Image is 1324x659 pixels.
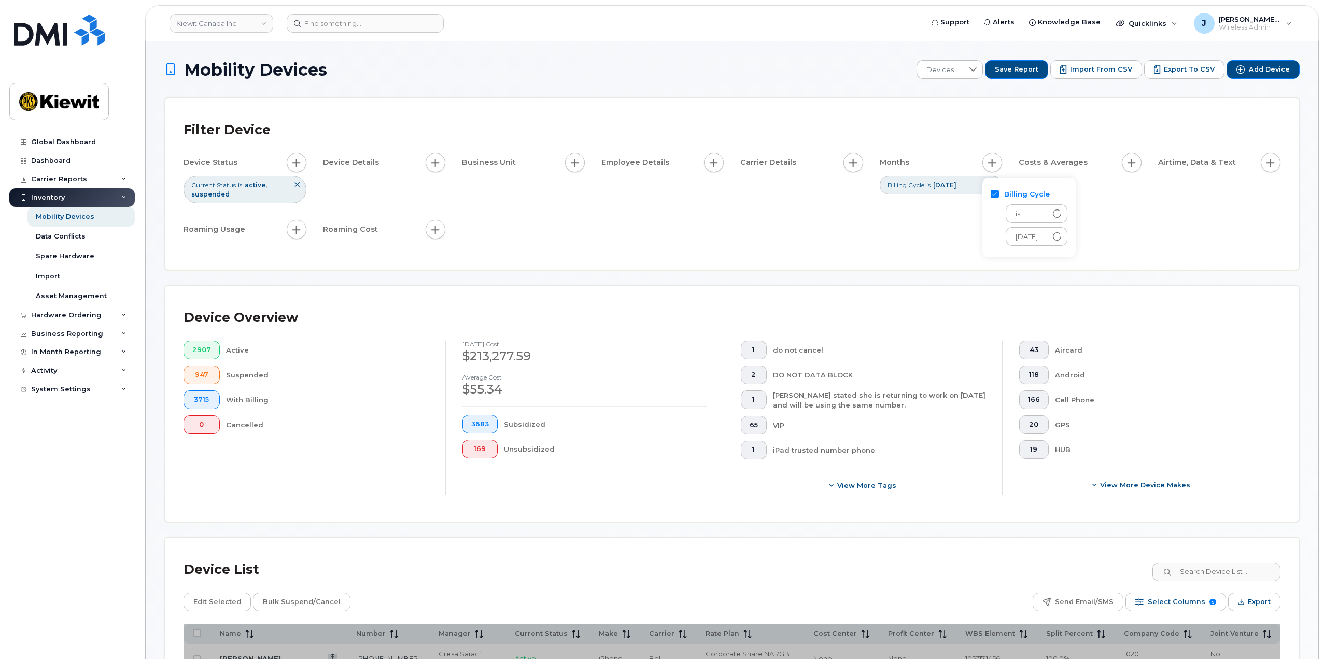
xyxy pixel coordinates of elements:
[741,341,767,359] button: 1
[740,157,799,168] span: Carrier Details
[192,396,211,404] span: 3715
[184,224,248,235] span: Roaming Usage
[1019,440,1049,459] button: 19
[323,157,382,168] span: Device Details
[601,157,672,168] span: Employee Details
[184,593,251,611] button: Edit Selected
[462,374,707,381] h4: Average cost
[1144,60,1224,79] button: Export to CSV
[1006,228,1047,246] span: September 2025
[184,556,259,583] div: Device List
[1125,593,1226,611] button: Select Columns 9
[193,594,241,610] span: Edit Selected
[1019,341,1049,359] button: 43
[1248,594,1271,610] span: Export
[462,341,707,347] h4: [DATE] cost
[741,476,985,495] button: View more tags
[504,440,708,458] div: Unsubsidized
[1164,65,1215,74] span: Export to CSV
[184,415,220,434] button: 0
[933,181,956,189] span: [DATE]
[1028,445,1040,454] span: 19
[741,366,767,384] button: 2
[462,440,498,458] button: 169
[192,371,211,379] span: 947
[1006,205,1047,223] span: is
[471,445,489,453] span: 169
[462,415,498,433] button: 3683
[741,441,767,459] button: 1
[226,341,429,359] div: Active
[1019,366,1049,384] button: 118
[995,65,1038,74] span: Save Report
[184,366,220,384] button: 947
[184,61,327,79] span: Mobility Devices
[773,441,986,459] div: iPad trusted number phone
[926,180,931,189] span: is
[1055,366,1264,384] div: Android
[1028,396,1040,404] span: 166
[226,415,429,434] div: Cancelled
[1019,390,1049,409] button: 166
[1028,420,1040,429] span: 20
[462,347,707,365] div: $213,277.59
[741,390,767,409] button: 1
[837,481,896,490] span: View more tags
[1158,157,1239,168] span: Airtime, Data & Text
[985,60,1048,79] button: Save Report
[184,157,241,168] span: Device Status
[1227,60,1300,79] button: Add Device
[245,181,267,189] span: active
[1070,65,1132,74] span: Import from CSV
[253,593,350,611] button: Bulk Suspend/Cancel
[1019,475,1264,494] button: View More Device Makes
[1148,594,1205,610] span: Select Columns
[1055,415,1264,434] div: GPS
[1050,60,1142,79] button: Import from CSV
[1228,593,1280,611] button: Export
[750,421,758,429] span: 65
[226,390,429,409] div: With Billing
[917,61,963,79] span: Devices
[773,416,986,434] div: VIP
[741,416,767,434] button: 65
[1055,440,1264,459] div: HUB
[1055,341,1264,359] div: Aircard
[1100,480,1190,490] span: View More Device Makes
[750,346,758,354] span: 1
[323,224,381,235] span: Roaming Cost
[1019,415,1049,434] button: 20
[184,117,271,144] div: Filter Device
[471,420,489,428] span: 3683
[773,390,986,410] div: [PERSON_NAME] stated she is returning to work on [DATE] and will be using the same number.
[773,366,986,384] div: DO NOT DATA BLOCK
[462,381,707,398] div: $55.34
[191,190,230,198] span: suspended
[263,594,341,610] span: Bulk Suspend/Cancel
[184,390,220,409] button: 3715
[1055,390,1264,409] div: Cell Phone
[191,180,236,189] span: Current Status
[184,304,298,331] div: Device Overview
[1033,593,1123,611] button: Send Email/SMS
[192,346,211,354] span: 2907
[1055,594,1114,610] span: Send Email/SMS
[184,341,220,359] button: 2907
[1152,563,1280,581] input: Search Device List ...
[1019,157,1091,168] span: Costs & Averages
[880,157,912,168] span: Months
[888,180,924,189] span: Billing Cycle
[226,366,429,384] div: Suspended
[238,180,242,189] span: is
[1028,371,1040,379] span: 118
[462,157,519,168] span: Business Unit
[1209,599,1216,606] span: 9
[1249,65,1290,74] span: Add Device
[1028,346,1040,354] span: 43
[773,341,986,359] div: do not cancel
[1279,614,1316,651] iframe: Messenger Launcher
[750,446,758,454] span: 1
